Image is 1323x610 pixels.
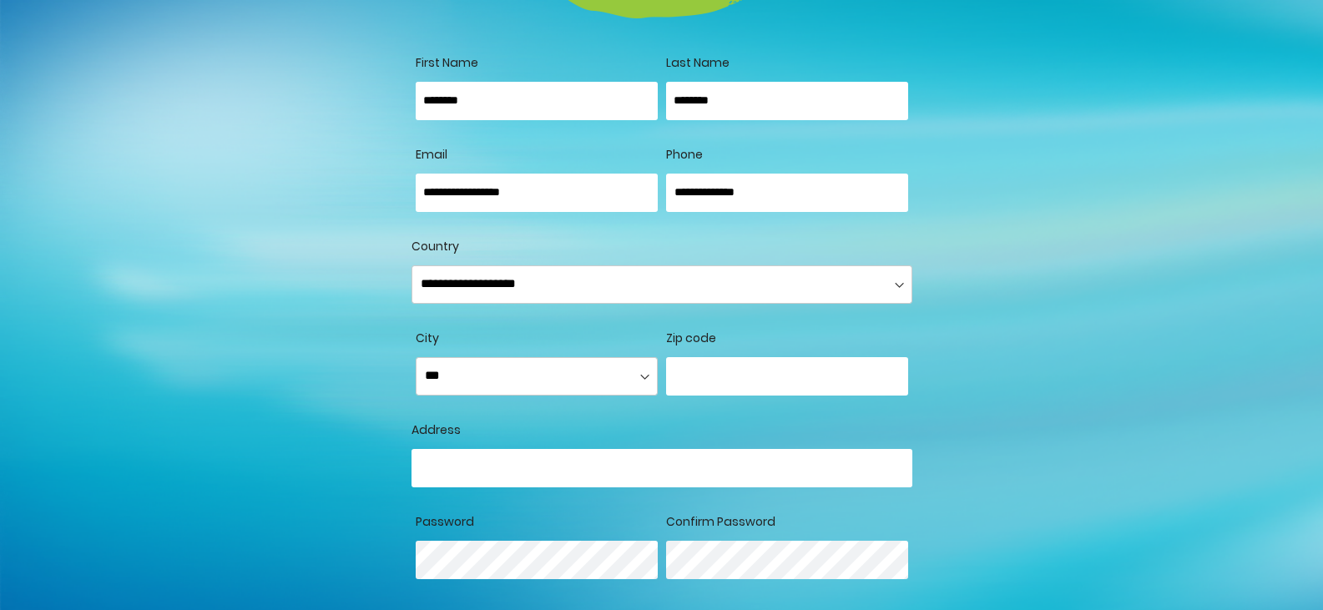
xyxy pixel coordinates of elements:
span: Phone [666,146,703,163]
span: Confirm Password [666,513,775,530]
span: Email [416,146,447,163]
span: Zip code [666,330,716,346]
span: Last Name [666,54,730,71]
span: City [416,330,439,346]
span: Address [412,421,461,438]
span: Password [416,513,474,530]
span: Country [412,238,459,255]
span: First Name [416,54,478,71]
